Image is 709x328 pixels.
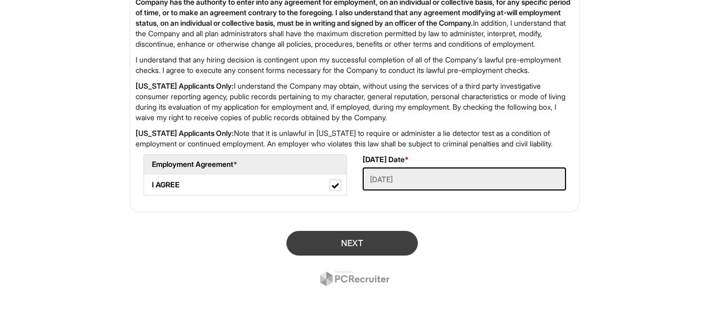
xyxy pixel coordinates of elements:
strong: [US_STATE] Applicants Only: [136,129,234,137]
h5: Employment Agreement [152,160,338,168]
label: [DATE] Date [363,154,409,165]
label: I AGREE [144,174,346,195]
button: Next [286,231,418,256]
p: I understand the Company may obtain, without using the services of a third party investigative co... [136,81,574,123]
p: I understand that any hiring decision is contingent upon my successful completion of all of the C... [136,55,574,76]
p: Note that it is unlawful in [US_STATE] to require or administer a lie detector test as a conditio... [136,128,574,149]
strong: [US_STATE] Applicants Only: [136,81,234,90]
input: Today's Date [363,167,566,191]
